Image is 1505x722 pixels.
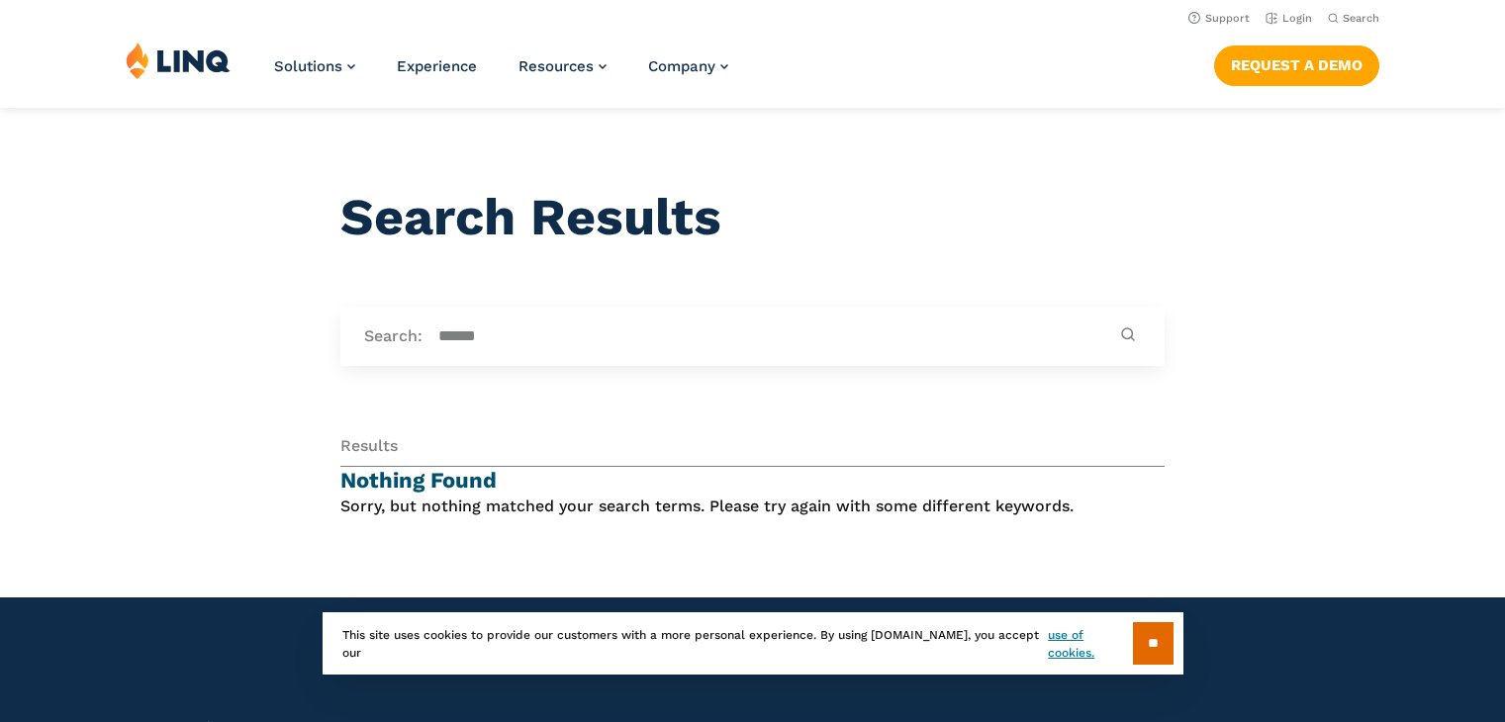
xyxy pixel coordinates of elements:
[274,57,355,75] a: Solutions
[340,467,1164,495] h4: Nothing Found
[648,57,715,75] span: Company
[340,435,1164,466] div: Results
[274,42,728,107] nav: Primary Navigation
[518,57,594,75] span: Resources
[1115,326,1141,345] button: Submit Search
[397,57,477,75] a: Experience
[340,188,1164,247] h1: Search Results
[1048,626,1132,662] a: use of cookies.
[1214,42,1379,85] nav: Button Navigation
[1188,12,1250,25] a: Support
[274,57,342,75] span: Solutions
[126,42,231,79] img: LINQ | K‑12 Software
[340,495,1164,518] p: Sorry, but nothing matched your search terms. Please try again with some different keywords.
[518,57,607,75] a: Resources
[1343,12,1379,25] span: Search
[323,612,1183,675] div: This site uses cookies to provide our customers with a more personal experience. By using [DOMAIN...
[1214,45,1379,85] a: Request a Demo
[1266,12,1312,25] a: Login
[648,57,728,75] a: Company
[364,325,423,347] label: Search:
[1328,11,1379,26] button: Open Search Bar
